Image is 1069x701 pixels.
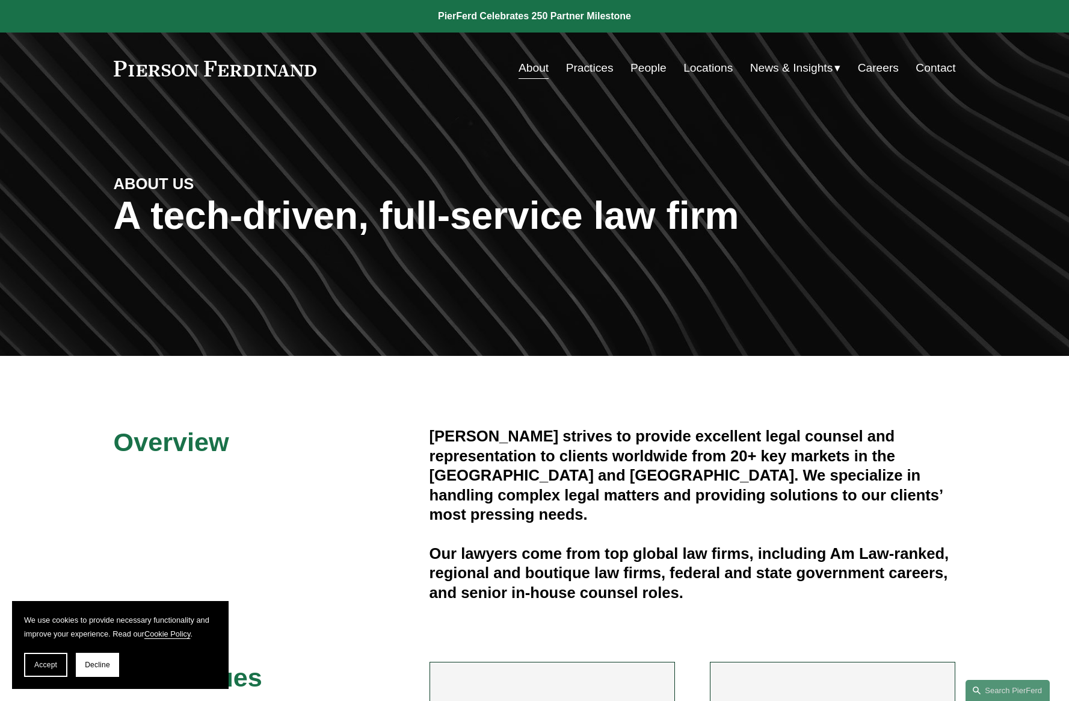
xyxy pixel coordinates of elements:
a: Practices [566,57,614,79]
p: We use cookies to provide necessary functionality and improve your experience. Read our . [24,613,217,641]
button: Decline [76,653,119,677]
a: Careers [858,57,899,79]
a: Locations [683,57,733,79]
a: folder dropdown [750,57,841,79]
h4: [PERSON_NAME] strives to provide excellent legal counsel and representation to clients worldwide ... [430,426,956,524]
span: Decline [85,661,110,669]
a: About [519,57,549,79]
button: Accept [24,653,67,677]
a: Contact [916,57,955,79]
a: Cookie Policy [144,629,191,638]
h4: Our lawyers come from top global law firms, including Am Law-ranked, regional and boutique law fi... [430,544,956,602]
a: People [630,57,667,79]
span: Accept [34,661,57,669]
strong: ABOUT US [114,175,194,192]
section: Cookie banner [12,601,229,689]
h1: A tech-driven, full-service law firm [114,194,956,238]
a: Search this site [966,680,1050,701]
span: Overview [114,428,229,456]
span: News & Insights [750,58,833,79]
